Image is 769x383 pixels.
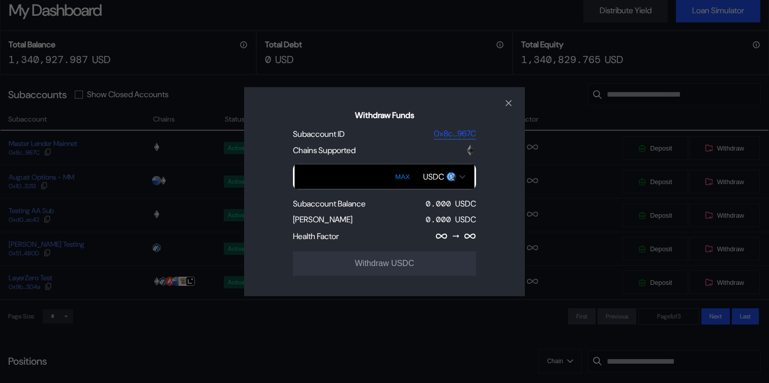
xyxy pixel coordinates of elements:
[447,172,456,181] img: usdc.png
[465,144,476,156] img: Ethereum
[423,171,444,182] div: USDC
[293,145,356,156] div: Chains Supported
[293,129,345,139] div: Subaccount ID
[426,214,451,225] div: 0.000
[500,95,517,111] button: close modal
[426,198,451,209] div: 0.000
[293,198,366,209] div: Subaccount Balance
[293,214,352,225] div: [PERSON_NAME]
[455,198,476,209] div: USDC
[392,165,413,188] button: MAX
[455,214,476,225] div: USDC
[434,128,476,139] a: 0x8c...967C
[260,110,509,121] h2: Withdraw Funds
[293,251,476,276] button: Withdraw USDC
[459,174,465,179] img: open token selector
[293,231,339,242] div: Health Factor
[418,168,470,185] div: Open menu for selecting token for payment
[451,175,457,181] img: svg+xml,%3c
